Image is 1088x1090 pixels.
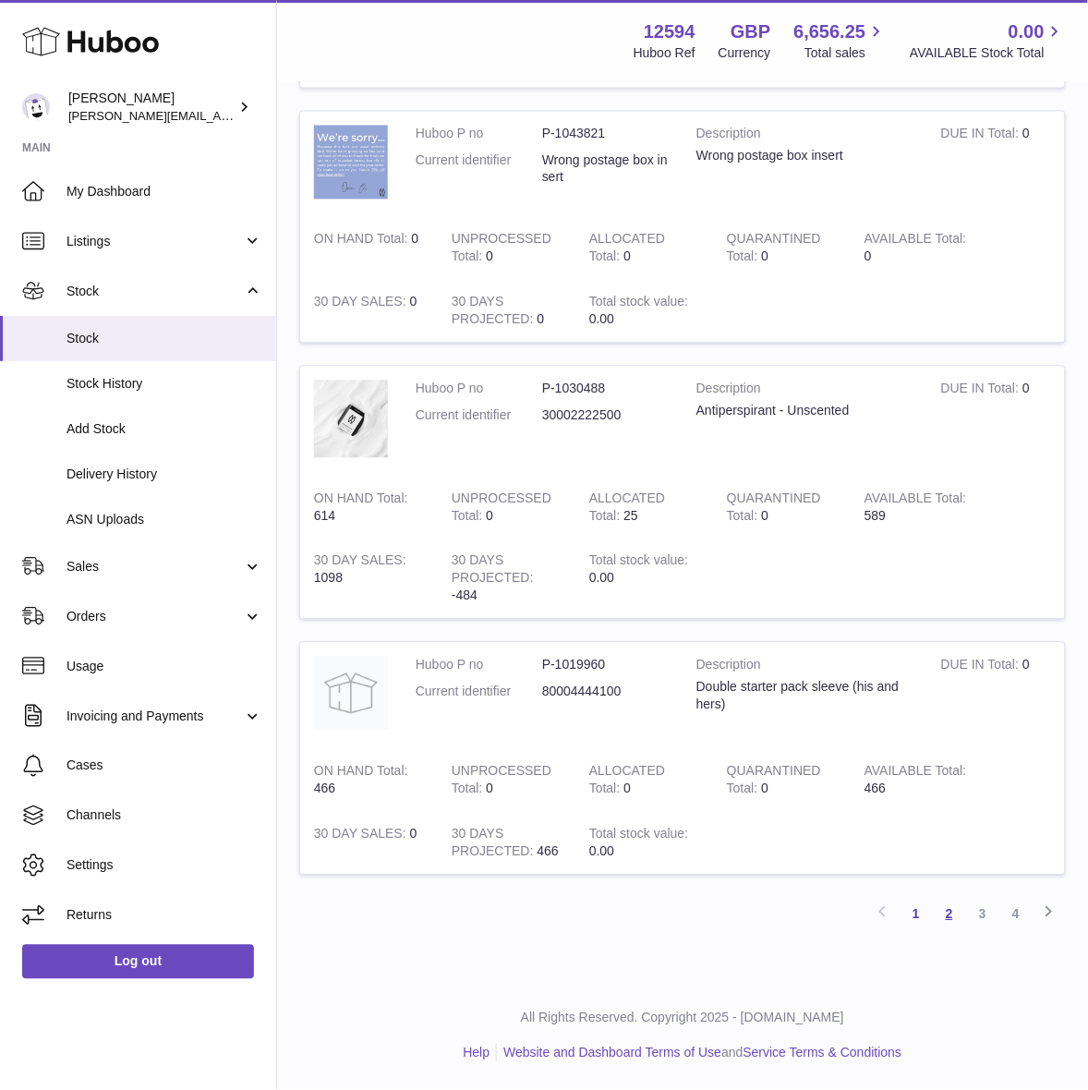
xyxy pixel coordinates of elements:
td: 0 [927,643,1065,749]
img: product image [314,381,388,458]
strong: Total stock value [589,553,688,573]
img: product image [314,126,388,200]
span: Add Stock [66,420,262,438]
div: Wrong postage box insert [696,148,913,165]
td: 1098 [300,539,438,619]
strong: 30 DAYS PROJECTED [452,295,538,332]
span: Stock [66,283,243,300]
span: Delivery History [66,466,262,483]
td: 0 [300,217,438,280]
td: 0 [300,812,438,875]
strong: ALLOCATED Total [589,232,665,269]
a: 1 [900,898,933,931]
span: 0.00 [589,844,614,859]
li: and [497,1045,901,1062]
strong: 30 DAY SALES [314,553,406,573]
td: 0 [927,112,1065,218]
span: 0 [761,249,768,264]
a: 4 [999,898,1033,931]
dd: P-1030488 [542,381,669,398]
strong: DUE IN Total [941,127,1022,146]
span: 0 [761,781,768,796]
td: -484 [438,539,575,619]
dd: 30002222500 [542,407,669,425]
span: 0.00 [1009,19,1045,44]
a: 3 [966,898,999,931]
dd: 80004444100 [542,684,669,701]
strong: Total stock value [589,295,688,314]
strong: UNPROCESSED Total [452,232,551,269]
strong: DUE IN Total [941,658,1022,677]
a: Log out [22,945,254,978]
span: Stock [66,330,262,347]
strong: AVAILABLE Total [864,491,967,511]
a: Help [464,1046,490,1060]
strong: 12594 [644,19,695,44]
span: Invoicing and Payments [66,708,243,725]
td: 0 [927,367,1065,477]
strong: DUE IN Total [941,381,1022,401]
a: Service Terms & Conditions [743,1046,902,1060]
span: Total sales [804,44,887,62]
a: Website and Dashboard Terms of Use [503,1046,721,1060]
strong: ON HAND Total [314,491,408,511]
span: Channels [66,807,262,825]
dt: Current identifier [416,152,542,188]
dt: Huboo P no [416,657,542,674]
span: AVAILABLE Stock Total [910,44,1066,62]
dt: Current identifier [416,684,542,701]
span: Returns [66,907,262,925]
td: 589 [851,477,988,539]
strong: Description [696,381,913,403]
td: 614 [300,477,438,539]
strong: Description [696,657,913,679]
div: [PERSON_NAME] [68,90,235,125]
td: 466 [851,749,988,812]
span: ASN Uploads [66,511,262,528]
span: 0 [761,509,768,524]
a: 0.00 AVAILABLE Stock Total [910,19,1066,62]
td: 0 [300,280,438,343]
strong: ALLOCATED Total [589,491,665,528]
td: 0 [438,217,575,280]
img: owen@wearemakewaves.com [22,93,50,121]
div: Double starter pack sleeve (his and hers) [696,679,913,714]
span: My Dashboard [66,183,262,200]
span: 0.00 [589,571,614,586]
strong: 30 DAY SALES [314,295,410,314]
strong: QUARANTINED Total [727,764,821,801]
dd: P-1019960 [542,657,669,674]
strong: QUARANTINED Total [727,232,821,269]
td: 466 [438,812,575,875]
span: Orders [66,608,243,625]
span: [PERSON_NAME][EMAIL_ADDRESS][DOMAIN_NAME] [68,108,370,123]
td: 0 [438,749,575,812]
div: Huboo Ref [634,44,695,62]
span: Stock History [66,375,262,393]
td: 0 [575,749,713,812]
span: Cases [66,757,262,775]
strong: GBP [731,19,770,44]
span: Listings [66,233,243,250]
strong: ON HAND Total [314,232,412,251]
dd: P-1043821 [542,126,669,143]
strong: Description [696,126,913,148]
td: 0 [575,217,713,280]
p: All Rights Reserved. Copyright 2025 - [DOMAIN_NAME] [292,1010,1073,1027]
span: Sales [66,558,243,575]
span: 6,656.25 [794,19,866,44]
strong: ON HAND Total [314,764,408,783]
strong: QUARANTINED Total [727,491,821,528]
strong: 30 DAYS PROJECTED [452,827,538,864]
strong: AVAILABLE Total [864,764,967,783]
a: 2 [933,898,966,931]
dd: Wrong postage box insert [542,152,669,188]
td: 25 [575,477,713,539]
td: 0 [438,477,575,539]
strong: UNPROCESSED Total [452,491,551,528]
div: Currency [719,44,771,62]
strong: AVAILABLE Total [864,232,967,251]
div: Antiperspirant - Unscented [696,403,913,420]
strong: Total stock value [589,827,688,846]
td: 466 [300,749,438,812]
